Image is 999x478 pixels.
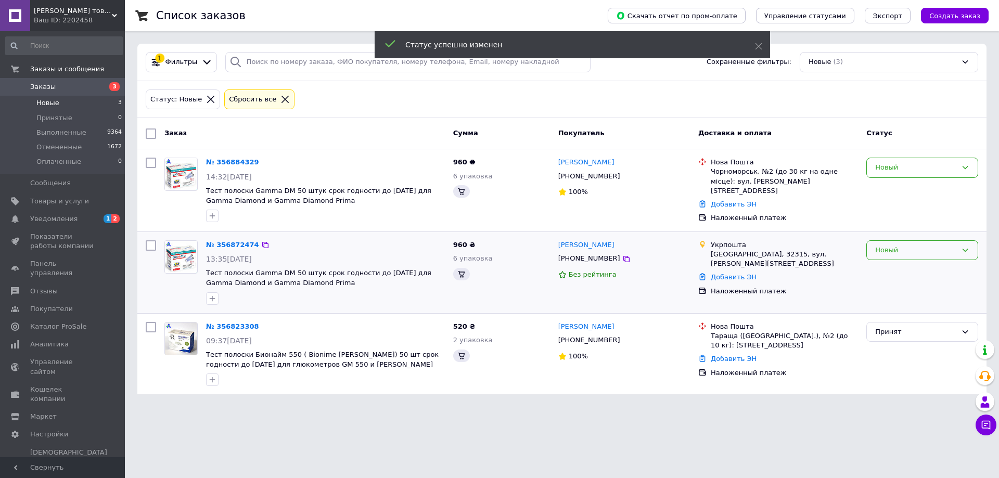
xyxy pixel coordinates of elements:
span: 3 [118,98,122,108]
span: Показатели работы компании [30,232,96,251]
span: Фильтры [165,57,198,67]
span: Панель управления [30,259,96,278]
div: Статус успешно изменен [405,40,729,50]
span: Кошелек компании [30,385,96,404]
div: Наложенный платеж [711,287,858,296]
span: Аналитика [30,340,69,349]
span: 100% [569,352,588,360]
div: 1 [155,54,164,63]
span: 960 ₴ [453,158,476,166]
div: [PHONE_NUMBER] [556,252,622,265]
span: 1 [104,214,112,223]
div: Укрпошта [711,240,858,250]
span: Принятые [36,113,72,123]
span: Доставка и оплата [698,129,772,137]
span: 520 ₴ [453,322,476,330]
a: Добавить ЭН [711,355,757,363]
span: Заказы и сообщения [30,64,104,74]
span: 09:37[DATE] [206,337,252,345]
a: Фото товару [164,158,198,191]
div: Статус: Новые [148,94,204,105]
span: Заказы [30,82,56,92]
span: Управление сайтом [30,357,96,376]
span: 6 упаковка [453,172,493,180]
a: [PERSON_NAME] [558,240,614,250]
span: Новые [809,57,831,67]
img: Фото товару [165,322,197,355]
span: [DEMOGRAPHIC_DATA] и счета [30,448,107,476]
span: 0 [118,113,122,123]
div: Принят [875,327,957,338]
button: Экспорт [865,8,911,23]
span: 2 упаковка [453,336,493,344]
div: Нова Пошта [711,158,858,167]
div: [PHONE_NUMBER] [556,170,622,183]
span: 6 упаковка [453,254,493,262]
span: Отмененные [36,143,82,152]
a: Добавить ЭН [711,200,757,208]
div: Новый [875,162,957,173]
span: 960 ₴ [453,241,476,249]
span: 100% [569,188,588,196]
span: Маркет [30,412,57,421]
span: 14:32[DATE] [206,173,252,181]
a: Тест полоски Gamma DM 50 штук срок годности до [DATE] для Gamma Diamond и Gamma Diamond Prima [206,187,431,204]
span: Уведомления [30,214,78,224]
span: 9364 [107,128,122,137]
span: 0 [118,157,122,166]
a: № 356823308 [206,322,259,330]
div: Ваш ID: 2202458 [34,16,125,25]
span: Скачать отчет по пром-оплате [616,11,737,20]
div: Наложенный платеж [711,368,858,378]
span: Без рейтинга [569,270,617,278]
div: [GEOGRAPHIC_DATA], 32315, вул. [PERSON_NAME][STREET_ADDRESS] [711,250,858,268]
button: Создать заказ [921,8,989,23]
span: Покупатели [30,304,73,314]
span: Заказ [164,129,187,137]
a: Тест полоски Gamma DM 50 штук срок годности до [DATE] для Gamma Diamond и Gamma Diamond Prima [206,269,431,287]
div: Сбросить все [227,94,278,105]
a: Фото товару [164,322,198,355]
span: 13:35[DATE] [206,255,252,263]
a: № 356872474 [206,241,259,249]
div: Чорноморськ, №2 (до 30 кг на одне місце): вул. [PERSON_NAME][STREET_ADDRESS] [711,167,858,196]
div: Новый [875,245,957,256]
span: Экспорт [873,12,902,20]
span: Статус [866,129,892,137]
h1: Список заказов [156,9,246,22]
span: Товары и услуги [30,197,89,206]
img: Фото товару [165,241,197,273]
div: [PHONE_NUMBER] [556,333,622,347]
a: Добавить ЭН [711,273,757,281]
a: [PERSON_NAME] [558,158,614,167]
a: № 356884329 [206,158,259,166]
a: Тест полоски Бионайм 550 ( Bionime [PERSON_NAME]) 50 шт срок годности до [DATE] для глюкометров G... [206,351,439,368]
span: Выполненные [36,128,86,137]
span: Настройки [30,430,68,439]
span: Отзывы [30,287,58,296]
span: Сообщения [30,178,71,188]
div: Нова Пошта [711,322,858,331]
span: Управление статусами [764,12,846,20]
a: Фото товару [164,240,198,274]
span: 2 [111,214,120,223]
div: Тараща ([GEOGRAPHIC_DATA].), №2 (до 10 кг): [STREET_ADDRESS] [711,331,858,350]
span: (3) [834,58,843,66]
span: Новые [36,98,59,108]
span: Оплаченные [36,157,81,166]
input: Поиск [5,36,123,55]
span: Создать заказ [929,12,980,20]
span: Сохраненные фильтры: [707,57,791,67]
span: 3 [109,82,120,91]
span: Сумма [453,129,478,137]
button: Управление статусами [756,8,854,23]
input: Поиск по номеру заказа, ФИО покупателя, номеру телефона, Email, номеру накладной [225,52,591,72]
img: Фото товару [165,158,197,190]
a: Создать заказ [911,11,989,19]
button: Чат с покупателем [976,415,996,435]
div: Наложенный платеж [711,213,858,223]
span: Амедея Магазин товаров медицинского назначения [34,6,112,16]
